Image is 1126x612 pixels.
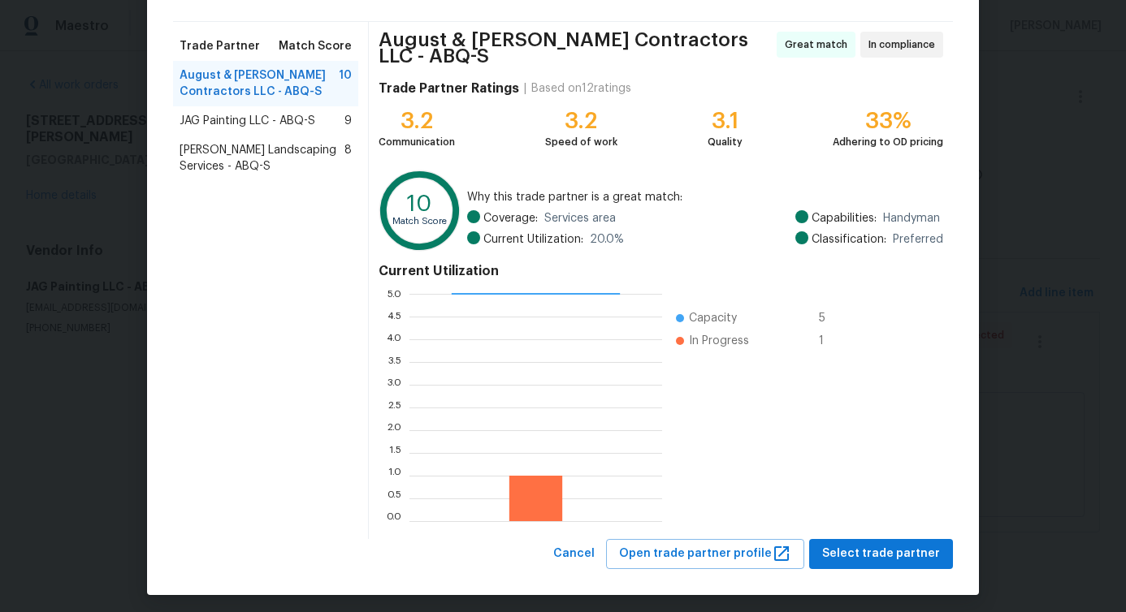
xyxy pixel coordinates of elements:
[483,210,538,226] span: Coverage:
[809,539,953,569] button: Select trade partner
[386,516,401,526] text: 0.0
[819,310,845,326] span: 5
[883,210,940,226] span: Handyman
[619,544,791,564] span: Open trade partner profile
[379,80,519,97] h4: Trade Partner Ratings
[868,37,942,53] span: In compliance
[387,312,401,321] text: 4.5
[379,134,455,150] div: Communication
[812,231,886,248] span: Classification:
[180,113,315,129] span: JAG Painting LLC - ABQ-S
[545,134,617,150] div: Speed of work
[344,113,352,129] span: 9
[467,189,943,205] span: Why this trade partner is a great match:
[387,380,401,390] text: 3.0
[606,539,804,569] button: Open trade partner profile
[833,134,943,150] div: Adhering to OD pricing
[822,544,940,564] span: Select trade partner
[545,113,617,129] div: 3.2
[553,544,595,564] span: Cancel
[531,80,631,97] div: Based on 12 ratings
[379,263,943,279] h4: Current Utilization
[379,113,455,129] div: 3.2
[483,231,583,248] span: Current Utilization:
[379,32,772,64] span: August & [PERSON_NAME] Contractors LLC - ABQ-S
[339,67,352,100] span: 10
[180,142,344,175] span: [PERSON_NAME] Landscaping Services - ABQ-S
[689,310,737,326] span: Capacity
[785,37,854,53] span: Great match
[388,471,401,481] text: 1.0
[344,142,352,175] span: 8
[386,334,401,344] text: 4.0
[279,38,352,54] span: Match Score
[590,231,624,248] span: 20.0 %
[708,113,743,129] div: 3.1
[387,289,401,299] text: 5.0
[812,210,877,226] span: Capabilities:
[387,493,401,503] text: 0.5
[180,67,339,100] span: August & [PERSON_NAME] Contractors LLC - ABQ-S
[388,403,401,412] text: 2.5
[392,217,447,226] text: Match Score
[689,333,749,349] span: In Progress
[547,539,601,569] button: Cancel
[389,448,401,458] text: 1.5
[819,333,845,349] span: 1
[708,134,743,150] div: Quality
[407,192,432,215] text: 10
[544,210,616,226] span: Services area
[180,38,260,54] span: Trade Partner
[387,425,401,435] text: 2.0
[833,113,943,129] div: 33%
[519,80,531,97] div: |
[893,231,943,248] span: Preferred
[388,357,401,367] text: 3.5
